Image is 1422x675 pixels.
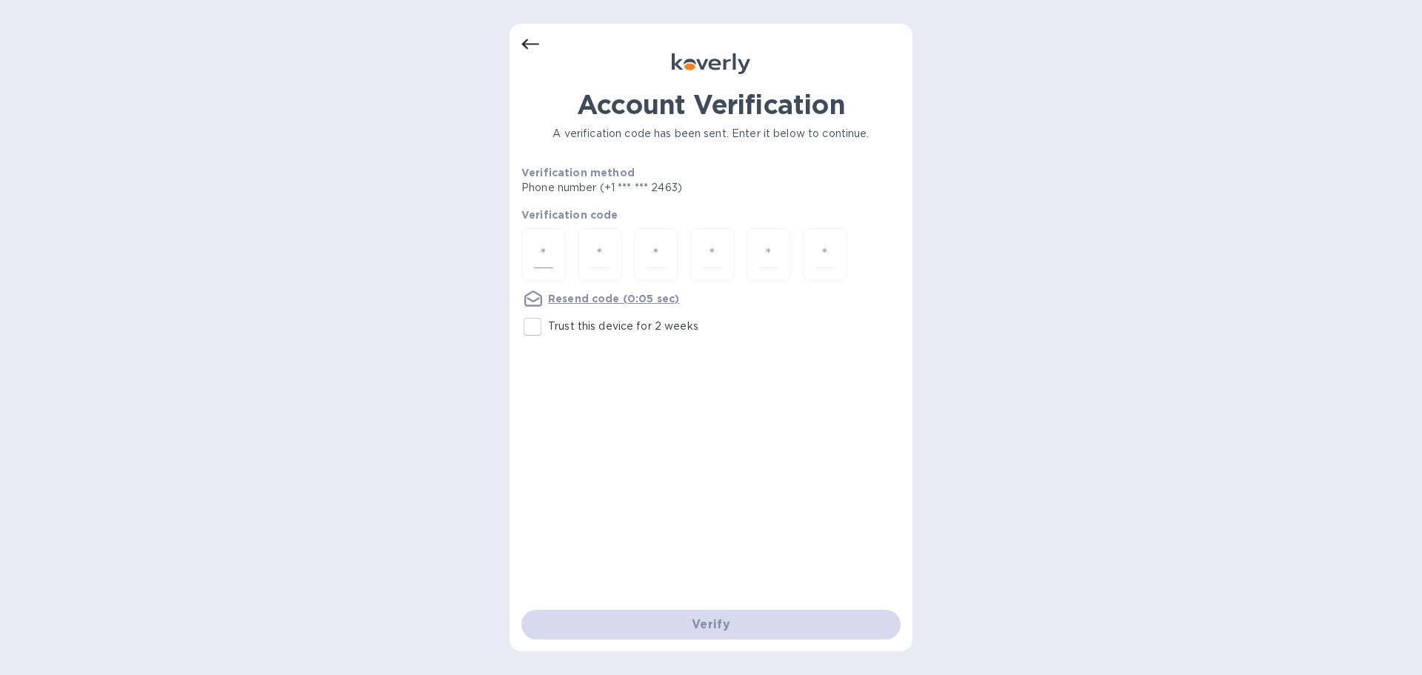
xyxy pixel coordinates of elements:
[521,126,901,142] p: A verification code has been sent. Enter it below to continue.
[521,167,635,179] b: Verification method
[521,89,901,120] h1: Account Verification
[548,319,698,334] p: Trust this device for 2 weeks
[521,180,795,196] p: Phone number (+1 *** *** 2463)
[548,293,679,305] u: Resend code (0:05 sec)
[521,207,901,222] p: Verification code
